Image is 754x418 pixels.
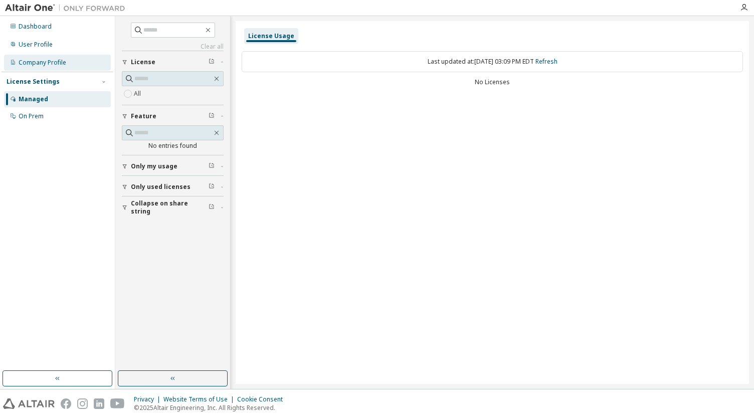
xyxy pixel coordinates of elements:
div: Managed [19,95,48,103]
div: No entries found [122,142,224,150]
img: Altair One [5,3,130,13]
button: Collapse on share string [122,196,224,219]
span: Clear filter [209,112,215,120]
button: Only my usage [122,155,224,177]
div: No Licenses [242,78,743,86]
div: Dashboard [19,23,52,31]
button: License [122,51,224,73]
a: Refresh [535,57,557,66]
span: Feature [131,112,156,120]
span: Clear filter [209,162,215,170]
img: youtube.svg [110,398,125,409]
div: Company Profile [19,59,66,67]
div: On Prem [19,112,44,120]
span: Clear filter [209,183,215,191]
div: Cookie Consent [237,395,289,403]
div: Website Terms of Use [163,395,237,403]
div: Last updated at: [DATE] 03:09 PM EDT [242,51,743,72]
span: Clear filter [209,58,215,66]
img: linkedin.svg [94,398,104,409]
div: Privacy [134,395,163,403]
span: Clear filter [209,203,215,212]
img: instagram.svg [77,398,88,409]
span: Collapse on share string [131,199,209,216]
button: Only used licenses [122,176,224,198]
div: License Usage [248,32,294,40]
div: License Settings [7,78,60,86]
button: Feature [122,105,224,127]
div: User Profile [19,41,53,49]
span: License [131,58,155,66]
label: All [134,88,143,100]
img: altair_logo.svg [3,398,55,409]
span: Only my usage [131,162,177,170]
span: Only used licenses [131,183,191,191]
img: facebook.svg [61,398,71,409]
a: Clear all [122,43,224,51]
p: © 2025 Altair Engineering, Inc. All Rights Reserved. [134,403,289,412]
